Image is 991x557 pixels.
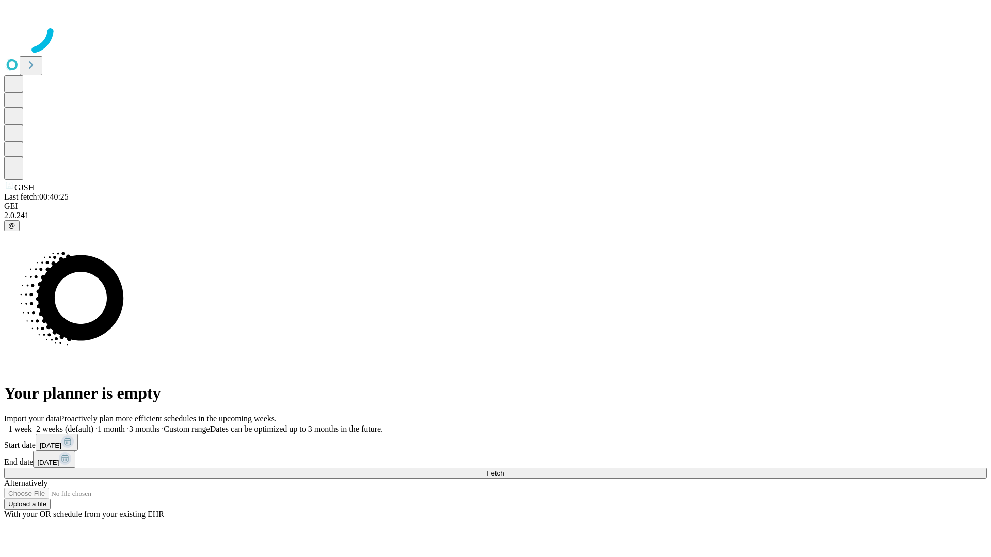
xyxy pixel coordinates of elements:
[4,451,987,468] div: End date
[4,211,987,220] div: 2.0.241
[487,469,504,477] span: Fetch
[129,424,159,433] span: 3 months
[8,222,15,230] span: @
[8,424,32,433] span: 1 week
[4,192,69,201] span: Last fetch: 00:40:25
[4,202,987,211] div: GEI
[37,458,59,466] span: [DATE]
[4,468,987,479] button: Fetch
[4,510,164,518] span: With your OR schedule from your existing EHR
[4,479,47,487] span: Alternatively
[4,434,987,451] div: Start date
[98,424,125,433] span: 1 month
[4,220,20,231] button: @
[40,441,61,449] span: [DATE]
[36,434,78,451] button: [DATE]
[4,499,51,510] button: Upload a file
[36,424,93,433] span: 2 weeks (default)
[60,414,277,423] span: Proactively plan more efficient schedules in the upcoming weeks.
[4,384,987,403] h1: Your planner is empty
[4,414,60,423] span: Import your data
[210,424,383,433] span: Dates can be optimized up to 3 months in the future.
[14,183,34,192] span: GJSH
[33,451,75,468] button: [DATE]
[164,424,210,433] span: Custom range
